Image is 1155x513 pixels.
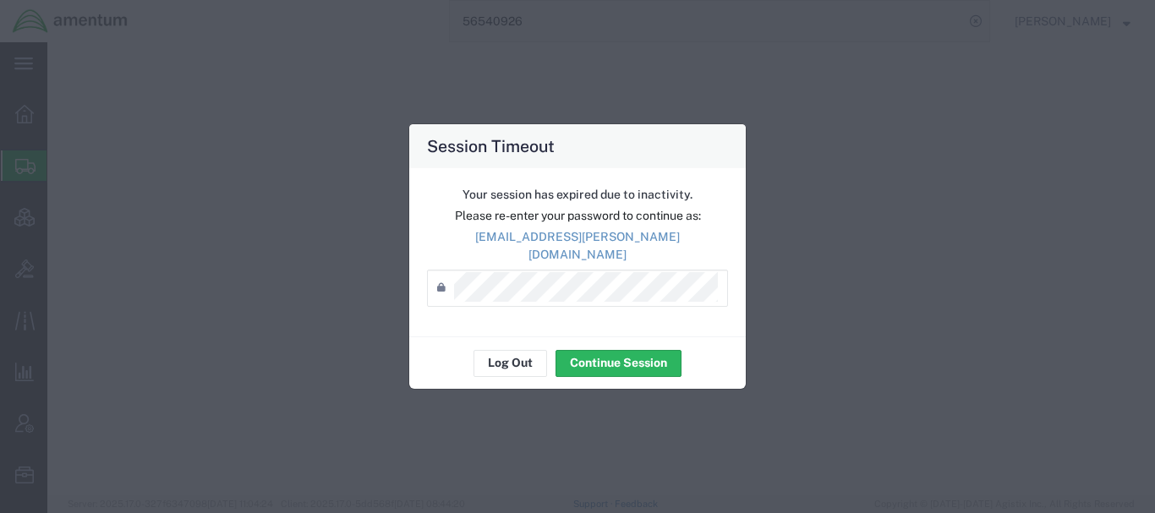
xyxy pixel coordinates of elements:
p: [EMAIL_ADDRESS][PERSON_NAME][DOMAIN_NAME] [427,228,728,264]
button: Log Out [473,350,547,377]
p: Your session has expired due to inactivity. [427,186,728,204]
h4: Session Timeout [427,134,555,158]
p: Please re-enter your password to continue as: [427,207,728,225]
button: Continue Session [556,350,682,377]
